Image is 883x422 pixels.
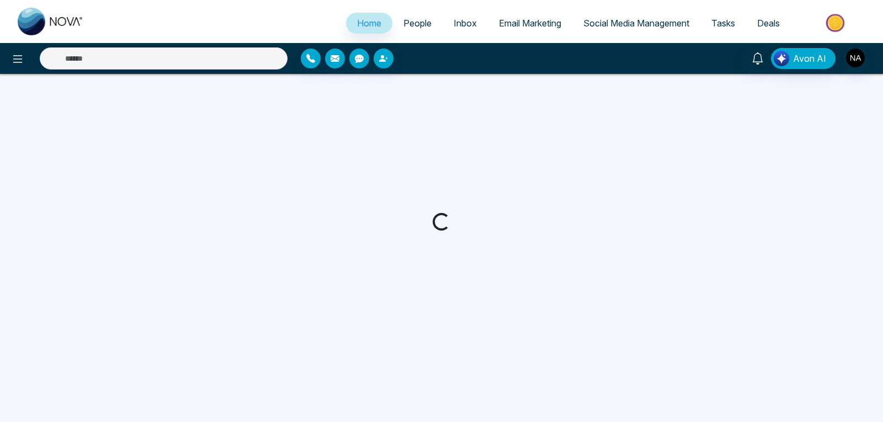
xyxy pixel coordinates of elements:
[796,10,876,35] img: Market-place.gif
[18,8,84,35] img: Nova CRM Logo
[746,13,791,34] a: Deals
[846,49,865,67] img: User Avatar
[443,13,488,34] a: Inbox
[757,18,780,29] span: Deals
[774,51,789,66] img: Lead Flow
[711,18,735,29] span: Tasks
[346,13,392,34] a: Home
[403,18,432,29] span: People
[700,13,746,34] a: Tasks
[771,48,836,69] button: Avon AI
[392,13,443,34] a: People
[793,52,826,65] span: Avon AI
[454,18,477,29] span: Inbox
[488,13,572,34] a: Email Marketing
[572,13,700,34] a: Social Media Management
[499,18,561,29] span: Email Marketing
[583,18,689,29] span: Social Media Management
[357,18,381,29] span: Home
